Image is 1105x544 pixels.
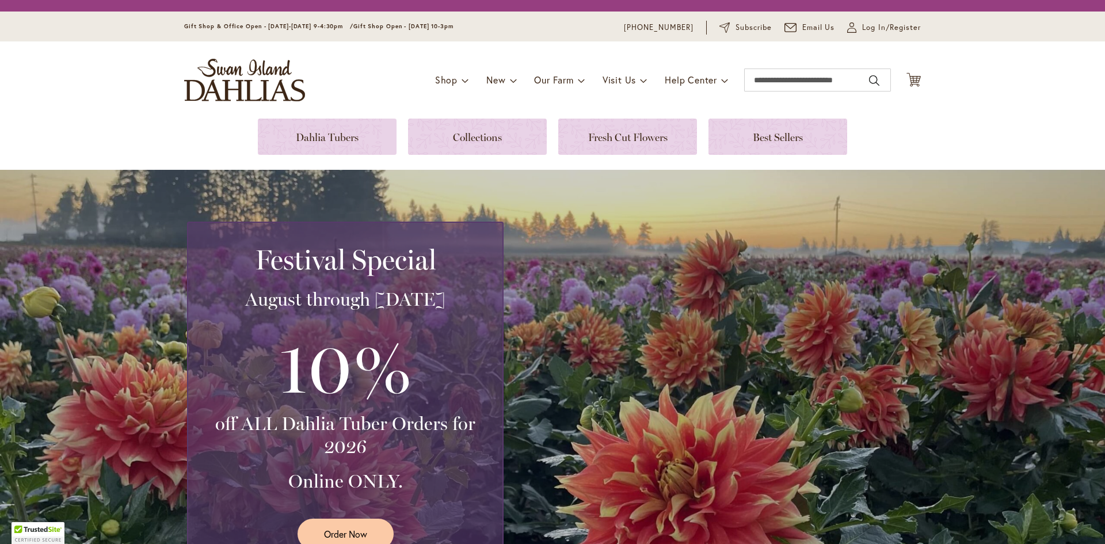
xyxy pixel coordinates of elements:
[202,412,489,458] h3: off ALL Dahlia Tuber Orders for 2026
[784,22,835,33] a: Email Us
[202,470,489,493] h3: Online ONLY.
[184,22,353,30] span: Gift Shop & Office Open - [DATE]-[DATE] 9-4:30pm /
[353,22,454,30] span: Gift Shop Open - [DATE] 10-3pm
[202,322,489,412] h3: 10%
[435,74,458,86] span: Shop
[862,22,921,33] span: Log In/Register
[12,522,64,544] div: TrustedSite Certified
[184,59,305,101] a: store logo
[202,288,489,311] h3: August through [DATE]
[534,74,573,86] span: Our Farm
[603,74,636,86] span: Visit Us
[847,22,921,33] a: Log In/Register
[202,244,489,276] h2: Festival Special
[869,71,879,90] button: Search
[324,527,367,541] span: Order Now
[624,22,694,33] a: [PHONE_NUMBER]
[486,74,505,86] span: New
[736,22,772,33] span: Subscribe
[719,22,772,33] a: Subscribe
[665,74,717,86] span: Help Center
[802,22,835,33] span: Email Us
